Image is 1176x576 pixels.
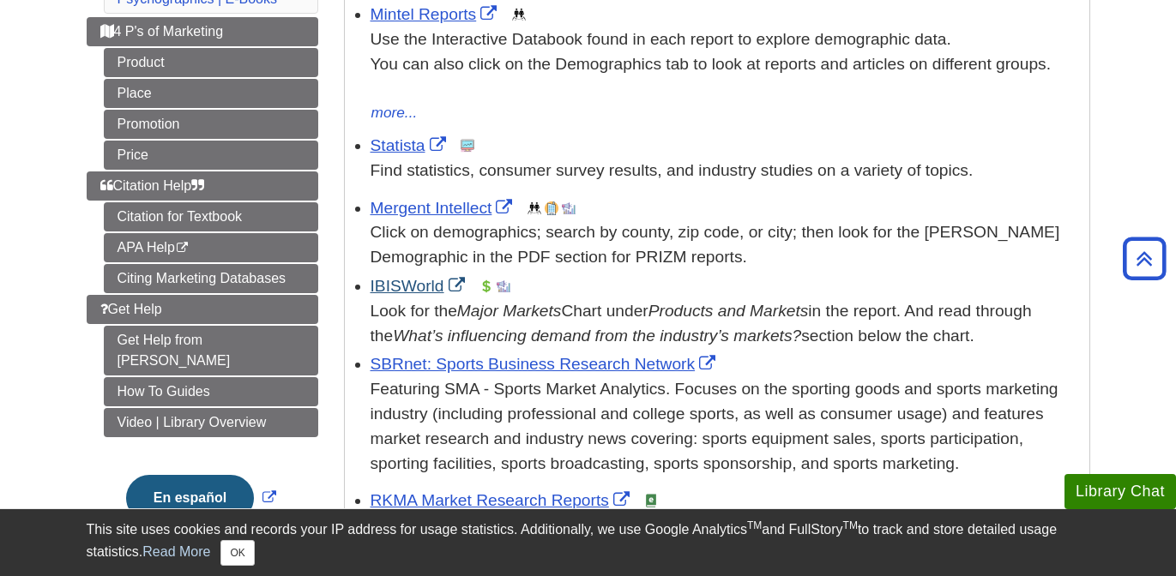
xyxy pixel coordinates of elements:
div: Look for the Chart under in the report. And read through the section below the chart. [371,299,1081,349]
a: APA Help [104,233,318,262]
a: Link opens in new window [371,199,517,217]
a: Link opens in new window [371,277,469,295]
img: Industry Report [497,279,510,293]
a: Link opens in new window [371,5,502,23]
a: Citation for Textbook [104,202,318,231]
div: Click on demographics; search by county, zip code, or city; then look for the [PERSON_NAME] Demog... [371,220,1081,270]
sup: TM [747,519,762,531]
a: Link opens in new window [122,490,280,505]
img: Industry Report [562,201,576,215]
a: Citation Help [87,171,318,201]
a: Read More [142,544,210,559]
a: Link opens in new window [371,355,721,373]
a: How To Guides [104,377,318,406]
div: Use the Interactive Databook found in each report to explore demographic data. You can also click... [371,27,1081,101]
i: Products and Markets [648,302,809,320]
p: Find statistics, consumer survey results, and industry studies on a variety of topics. [371,159,1081,183]
a: Get Help [87,295,318,324]
img: Financial Report [479,279,493,293]
span: Get Help [100,302,162,316]
img: Company Information [545,201,558,215]
button: En español [126,475,254,521]
i: Major Markets [457,302,562,320]
a: Price [104,141,318,170]
button: more... [371,101,419,125]
a: Link opens in new window [371,491,634,509]
span: Citation Help [100,178,205,193]
p: Featuring SMA - Sports Market Analytics. Focuses on the sporting goods and sports marketing indus... [371,377,1081,476]
button: Library Chat [1064,474,1176,509]
img: e-Book [644,494,658,507]
img: Demographics [512,8,526,21]
a: Get Help from [PERSON_NAME] [104,326,318,375]
i: What’s influencing demand from the industry’s markets? [393,327,801,345]
a: Citing Marketing Databases [104,264,318,293]
span: 4 P's of Marketing [100,24,224,39]
a: Promotion [104,110,318,139]
i: This link opens in a new window [175,243,190,254]
a: 4 P's of Marketing [87,17,318,46]
button: Close [220,540,254,566]
sup: TM [843,519,858,531]
a: Place [104,79,318,108]
a: Video | Library Overview [104,408,318,437]
a: Link opens in new window [371,136,450,154]
a: Back to Top [1117,247,1172,270]
div: This site uses cookies and records your IP address for usage statistics. Additionally, we use Goo... [87,519,1090,566]
img: Statistics [461,139,474,153]
img: Demographics [528,201,541,215]
a: Product [104,48,318,77]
